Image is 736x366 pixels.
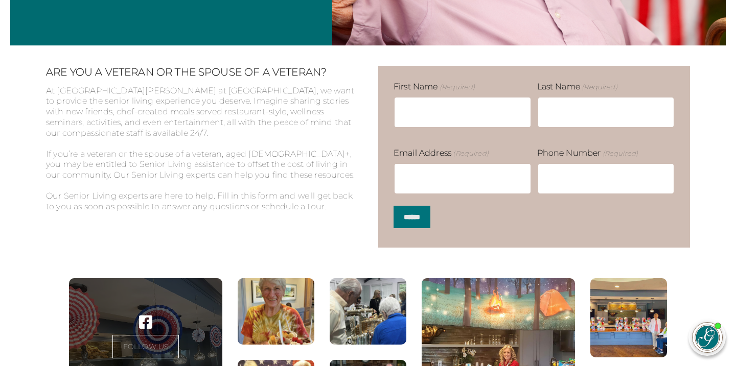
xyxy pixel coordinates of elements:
p: If you’re a veteran or the spouse of a veteran, aged [DEMOGRAPHIC_DATA]+, you may be entitled to ... [46,149,358,191]
img: avatar [693,323,722,352]
span: (Required) [452,149,489,158]
label: Email Address [394,148,489,159]
span: (Required) [439,82,475,91]
p: Our Senior Living experts are here to help. Fill in this form and we’ll get back to you as soon a... [46,191,358,212]
label: Last Name [537,81,617,92]
p: At [GEOGRAPHIC_DATA][PERSON_NAME] at [GEOGRAPHIC_DATA], we want to provide the senior living expe... [46,86,358,149]
a: Visit our ' . $platform_name . ' page [139,314,152,330]
a: FOLLOW US [112,335,179,358]
span: (Required) [581,82,617,91]
iframe: iframe [534,91,726,309]
label: First Name [394,81,475,92]
h2: ARE YOU A VETERAN OR THE SPOUSE OF A VETERAN? [46,66,358,78]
